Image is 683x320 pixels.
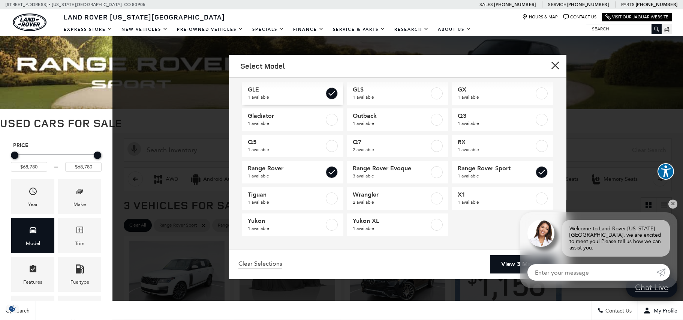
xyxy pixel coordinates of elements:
a: Land Rover [US_STATE][GEOGRAPHIC_DATA] [59,12,229,21]
a: Yukon1 available [242,213,343,236]
div: FeaturesFeatures [11,257,54,292]
span: 1 available [353,225,429,232]
input: Minimum [11,162,47,172]
span: 1 available [248,120,324,127]
span: 1 available [458,93,534,101]
span: Make [75,185,84,200]
span: Service [548,2,566,7]
div: Welcome to Land Rover [US_STATE][GEOGRAPHIC_DATA], we are excited to meet you! Please tell us how... [562,220,670,257]
span: Tiguan [248,191,324,198]
span: Parts [621,2,635,7]
a: [PHONE_NUMBER] [636,2,677,8]
a: Range Rover Evoque3 available [347,161,448,183]
span: Sales [479,2,493,7]
input: Enter your message [527,264,656,281]
div: Minimum Price [11,152,18,159]
a: Pre-Owned Vehicles [172,23,248,36]
a: Q72 available [347,135,448,157]
a: Range Rover1 available [242,161,343,183]
div: FueltypeFueltype [58,257,101,292]
aside: Accessibility Help Desk [658,163,674,181]
a: RX1 available [452,135,553,157]
span: Wrangler [353,191,429,198]
span: 2 available [353,146,429,153]
div: Fueltype [70,278,89,286]
a: Q31 available [452,108,553,131]
span: GLE [248,86,324,93]
a: Submit [656,264,670,281]
a: Q51 available [242,135,343,157]
div: Model [26,239,40,248]
span: 1 available [458,172,534,180]
a: Service & Parts [328,23,390,36]
span: Yukon XL [353,217,429,225]
span: X1 [458,191,534,198]
h5: Price [13,142,99,149]
span: 1 available [248,93,324,101]
span: 1 available [458,198,534,206]
a: [PHONE_NUMBER] [567,2,609,8]
span: Gladiator [248,112,324,120]
span: GLS [353,86,429,93]
a: Contact Us [563,14,596,20]
a: Yukon XL1 available [347,213,448,236]
span: Range Rover Sport [458,165,534,172]
input: Search [586,24,661,33]
span: Fueltype [75,263,84,278]
img: Land Rover [13,14,46,31]
a: land-rover [13,14,46,31]
a: New Vehicles [117,23,172,36]
div: ModelModel [11,218,54,253]
a: Hours & Map [522,14,558,20]
span: Features [28,263,37,278]
a: GLE1 available [242,82,343,105]
span: Contact Us [604,308,632,314]
a: GLS1 available [347,82,448,105]
span: 1 available [248,172,324,180]
nav: Main Navigation [59,23,476,36]
span: GX [458,86,534,93]
span: My Profile [651,308,677,314]
a: Tiguan1 available [242,187,343,210]
a: Visit Our Jaguar Website [605,14,668,20]
a: Finance [289,23,328,36]
input: Maximum [65,162,102,172]
a: X11 available [452,187,553,210]
span: Q3 [458,112,534,120]
span: Outback [353,112,429,120]
span: Year [28,185,37,200]
span: Yukon [248,217,324,225]
button: Close [544,55,566,77]
div: Trim [75,239,84,248]
a: About Us [433,23,476,36]
a: [STREET_ADDRESS] • [US_STATE][GEOGRAPHIC_DATA], CO 80905 [6,2,145,7]
div: MakeMake [58,179,101,214]
div: Make [73,200,86,209]
section: Click to Open Cookie Consent Modal [4,305,21,312]
div: Maximum Price [94,152,101,159]
a: View 3 Matches [490,255,557,273]
span: 1 available [353,120,429,127]
div: TrimTrim [58,218,101,253]
span: 1 available [248,198,324,206]
span: 3 available [353,172,429,180]
span: Model [28,224,37,239]
a: GX1 available [452,82,553,105]
button: Explore your accessibility options [658,163,674,180]
div: Year [28,200,38,209]
div: Features [23,278,42,286]
span: Q5 [248,138,324,146]
a: Clear Selections [238,260,282,269]
h2: Select Model [240,62,285,70]
span: 1 available [458,120,534,127]
a: Research [390,23,433,36]
a: Outback1 available [347,108,448,131]
img: Agent profile photo [527,220,554,247]
span: Range Rover [248,165,324,172]
span: 1 available [248,225,324,232]
a: Range Rover Sport1 available [452,161,553,183]
div: Price [11,149,102,172]
a: Specials [248,23,289,36]
span: 2 available [353,198,429,206]
span: Range Rover Evoque [353,165,429,172]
